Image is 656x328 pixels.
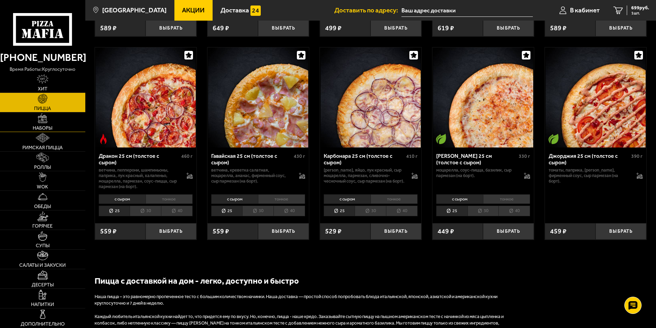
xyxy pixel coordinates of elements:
[436,194,483,204] li: с сыром
[208,47,308,147] img: Гавайская 25 см (толстое с сыром)
[433,47,533,147] img: Маргарита 25 см (толстое с сыром)
[211,167,292,184] p: ветчина, креветка салатная, моцарелла, ананас, фирменный соус, сыр пармезан (на борт).
[545,47,646,147] a: Вегетарианское блюдоДжорджия 25 см (толстое с сыром)
[324,194,370,204] li: с сыром
[595,223,646,240] button: Выбрать
[273,206,305,216] li: 40
[34,165,51,170] span: Роллы
[36,243,50,248] span: Супы
[99,153,180,166] div: Дракон 25 см (толстое с сыром)
[37,185,48,189] span: WOK
[213,228,229,235] span: 559 ₽
[355,206,386,216] li: 30
[250,6,261,16] img: 15daf4d41897b9f0e9f617042186c801.svg
[32,224,53,229] span: Горячее
[325,25,342,32] span: 499 ₽
[370,194,418,204] li: тонкое
[334,7,401,13] span: Доставить по адресу:
[324,167,405,184] p: [PERSON_NAME], яйцо, лук красный, сыр Моцарелла, пармезан, сливочно-чесночный соус, сыр пармезан ...
[467,206,499,216] li: 30
[324,153,405,166] div: Карбонара 25 см (толстое с сыром)
[207,47,309,147] a: Гавайская 25 см (толстое с сыром)
[33,126,52,131] span: Наборы
[370,223,421,240] button: Выбрать
[483,223,534,240] button: Выбрать
[32,283,54,287] span: Десерты
[100,228,117,235] span: 559 ₽
[549,167,630,184] p: томаты, паприка, [PERSON_NAME], фирменный соус, сыр пармезан (на борт).
[631,153,643,159] span: 390 г
[258,223,309,240] button: Выбрать
[436,206,467,216] li: 25
[95,294,507,307] p: Наша пицца – это равномерно пропеченное тесто с большим количеством начинки. Наша доставка — прос...
[161,206,193,216] li: 40
[519,153,530,159] span: 330 г
[34,106,51,111] span: Пицца
[211,153,292,166] div: Гавайская 25 см (толстое с сыром)
[211,194,258,204] li: с сыром
[38,87,47,91] span: Хит
[548,134,559,144] img: Вегетарианское блюдо
[130,206,161,216] li: 30
[483,194,530,204] li: тонкое
[100,25,117,32] span: 589 ₽
[146,223,196,240] button: Выбрать
[19,263,66,268] span: Салаты и закуски
[483,20,534,37] button: Выбрать
[595,20,646,37] button: Выбрать
[102,7,166,13] span: [GEOGRAPHIC_DATA]
[370,20,421,37] button: Выбрать
[146,194,193,204] li: тонкое
[631,11,649,15] span: 1 шт.
[436,134,446,144] img: Вегетарианское блюдо
[550,25,567,32] span: 589 ₽
[182,7,205,13] span: Акции
[570,7,600,13] span: В кабинет
[99,194,146,204] li: с сыром
[438,228,454,235] span: 449 ₽
[221,7,249,13] span: Доставка
[95,47,196,147] a: Острое блюдоДракон 25 см (толстое с сыром)
[22,145,63,150] span: Римская пицца
[406,153,418,159] span: 410 г
[258,194,305,204] li: тонкое
[546,47,646,147] img: Джорджия 25 см (толстое с сыром)
[631,6,649,10] span: 699 руб.
[31,302,54,307] span: Напитки
[386,206,418,216] li: 40
[213,25,229,32] span: 649 ₽
[181,153,193,159] span: 460 г
[99,206,130,216] li: 25
[242,206,273,216] li: 30
[324,206,355,216] li: 25
[549,153,630,166] div: Джорджия 25 см (толстое с сыром)
[436,167,517,178] p: моцарелла, соус-пицца, базилик, сыр пармезан (на борт).
[320,47,421,147] a: Карбонара 25 см (толстое с сыром)
[436,153,517,166] div: [PERSON_NAME] 25 см (толстое с сыром)
[294,153,305,159] span: 430 г
[21,322,65,327] span: Дополнительно
[99,167,180,189] p: ветчина, пепперони, шампиньоны, паприка, лук красный, халапеньо, моцарелла, пармезан, соус-пицца,...
[34,204,51,209] span: Обеды
[432,47,534,147] a: Вегетарианское блюдоМаргарита 25 см (толстое с сыром)
[95,275,507,287] h2: Пицца с доставкой на дом - легко, доступно и быстро
[211,206,243,216] li: 25
[401,4,533,17] input: Ваш адрес доставки
[96,47,196,147] img: Дракон 25 см (толстое с сыром)
[438,25,454,32] span: 619 ₽
[550,228,567,235] span: 459 ₽
[258,20,309,37] button: Выбрать
[98,134,109,144] img: Острое блюдо
[146,20,196,37] button: Выбрать
[401,4,533,17] span: Пушкин, Магазейная улица, 14
[325,228,342,235] span: 529 ₽
[498,206,530,216] li: 40
[321,47,421,147] img: Карбонара 25 см (толстое с сыром)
